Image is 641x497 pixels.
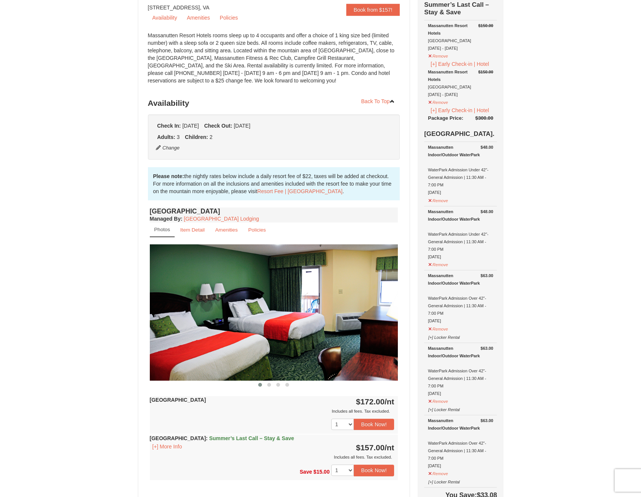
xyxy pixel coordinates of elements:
[248,227,266,233] small: Policies
[428,60,492,68] button: [+] Early Check-in | Hotel
[215,12,242,23] a: Policies
[428,404,460,413] button: [+] Locker Rental
[428,97,448,106] button: Remove
[428,208,493,223] div: Massanutten Indoor/Outdoor WaterPark
[428,476,460,486] button: [+] Locker Rental
[204,123,232,129] strong: Check Out:
[150,207,398,215] h4: [GEOGRAPHIC_DATA]
[428,345,493,397] div: WaterPark Admission Over 42"- General Admission | 11:30 AM - 7:00 PM [DATE]
[428,396,448,405] button: Remove
[180,227,205,233] small: Item Detail
[428,143,493,159] div: Massanutten Indoor/Outdoor WaterPark
[157,123,181,129] strong: Check In:
[153,173,184,179] strong: Please note:
[150,407,394,415] div: Includes all fees. Tax excluded.
[428,468,448,477] button: Remove
[428,259,448,268] button: Remove
[481,143,493,151] strong: $48.00
[150,244,398,380] img: 18876286-41-233aa5f3.jpg
[150,453,394,461] div: Includes all fees. Tax excluded.
[424,130,494,137] strong: [GEOGRAPHIC_DATA].
[356,96,400,107] a: Back To Top
[148,32,400,92] div: Massanutten Resort Hotels rooms sleep up to 4 occupants and offer a choice of 1 king size bed (li...
[185,134,208,140] strong: Children:
[478,23,493,28] del: $150.00
[385,443,394,452] span: /nt
[346,4,400,16] a: Book from $157!
[150,216,183,222] strong: :
[428,272,493,325] div: WaterPark Admission Over 42"- General Admission | 11:30 AM - 7:00 PM [DATE]
[475,115,493,121] del: $300.00
[428,50,448,60] button: Remove
[428,68,493,98] div: [GEOGRAPHIC_DATA] [DATE] - [DATE]
[428,272,493,287] div: Massanutten Indoor/Outdoor WaterPark
[428,22,493,52] div: [GEOGRAPHIC_DATA] [DATE] - [DATE]
[354,419,394,430] button: Book Now!
[157,134,175,140] strong: Adults:
[148,96,400,111] h3: Availability
[428,417,493,470] div: WaterPark Admission Over 42"- General Admission | 11:30 AM - 7:00 PM [DATE]
[356,443,385,452] span: $157.00
[481,417,493,424] strong: $63.00
[481,345,493,352] strong: $63.00
[428,143,493,196] div: WaterPark Admission Under 42"- General Admission | 11:30 AM - 7:00 PM [DATE]
[354,465,394,476] button: Book Now!
[215,227,238,233] small: Amenities
[478,70,493,74] del: $150.00
[175,223,210,237] a: Item Detail
[184,216,259,222] a: [GEOGRAPHIC_DATA] Lodging
[150,435,294,441] strong: [GEOGRAPHIC_DATA]
[148,167,400,200] div: the nightly rates below include a daily resort fee of $22, taxes will be added at checkout. For m...
[243,223,271,237] a: Policies
[150,442,185,451] button: [+] More Info
[385,397,394,406] span: /nt
[481,208,493,215] strong: $48.00
[428,208,493,261] div: WaterPark Admission Under 42"- General Admission | 11:30 AM - 7:00 PM [DATE]
[424,1,489,16] strong: Summer’s Last Call – Stay & Save
[356,397,394,406] strong: $172.00
[210,134,213,140] span: 2
[428,345,493,360] div: Massanutten Indoor/Outdoor WaterPark
[182,123,199,129] span: [DATE]
[154,227,170,232] small: Photos
[150,223,175,237] a: Photos
[428,323,448,333] button: Remove
[428,23,467,35] strong: Massanutten Resort Hotels
[155,144,180,152] button: Change
[234,123,250,129] span: [DATE]
[300,469,312,475] span: Save
[428,195,448,204] button: Remove
[182,12,214,23] a: Amenities
[150,216,181,222] span: Managed By
[148,12,182,23] a: Availability
[428,332,460,341] button: [+] Locker Rental
[257,188,343,194] a: Resort Fee | [GEOGRAPHIC_DATA]
[428,106,492,114] button: [+] Early Check-in | Hotel
[209,435,294,441] span: Summer’s Last Call – Stay & Save
[206,435,208,441] span: :
[150,397,206,403] strong: [GEOGRAPHIC_DATA]
[314,469,330,475] span: $15.00
[210,223,243,237] a: Amenities
[428,115,463,121] span: Package Price:
[428,417,493,432] div: Massanutten Indoor/Outdoor WaterPark
[428,70,467,82] strong: Massanutten Resort Hotels
[177,134,180,140] span: 3
[481,272,493,279] strong: $63.00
